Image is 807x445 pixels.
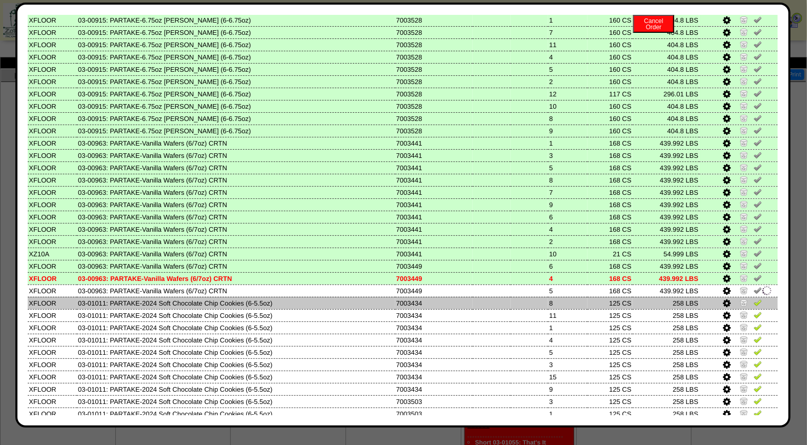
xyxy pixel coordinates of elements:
img: Verify Pick [754,409,762,417]
td: 439.992 LBS [633,186,700,198]
td: 439.992 LBS [633,211,700,223]
td: 03-00915: PARTAKE-6.75oz [PERSON_NAME] (6-6.75oz) [77,14,395,26]
td: XFLOOR [28,174,77,186]
img: Zero Item and Verify [740,28,748,36]
td: 1 [548,321,588,334]
img: Un-Verify Pick [754,274,762,282]
td: XFLOOR [28,26,77,38]
td: 15 [548,371,588,383]
td: 168 CS [588,285,633,297]
td: 125 CS [588,408,633,420]
img: Un-Verify Pick [754,52,762,60]
td: 7003449 [395,272,473,285]
td: 168 CS [588,161,633,174]
td: XFLOOR [28,38,77,51]
img: Un-Verify Pick [754,212,762,220]
td: XFLOOR [28,211,77,223]
td: XFLOOR [28,112,77,125]
img: Un-Verify Pick [754,40,762,48]
td: XFLOOR [28,285,77,297]
td: 03-01011: PARTAKE-2024 Soft Chocolate Chip Cookies (6-5.5oz) [77,334,395,346]
td: 439.992 LBS [633,285,700,297]
td: 4 [548,272,588,285]
img: Un-Verify Pick [754,114,762,122]
td: 7003441 [395,223,473,235]
img: Zero Item and Verify [740,249,748,257]
td: 7003503 [395,408,473,420]
td: 404.8 LBS [633,38,700,51]
img: Zero Item and Verify [740,200,748,208]
td: 03-00915: PARTAKE-6.75oz [PERSON_NAME] (6-6.75oz) [77,26,395,38]
td: 7003528 [395,51,473,63]
td: XFLOOR [28,371,77,383]
td: 7 [548,186,588,198]
td: 7003441 [395,248,473,260]
td: 3 [548,149,588,161]
td: 11 [548,309,588,321]
td: XFLOOR [28,235,77,248]
td: 7003434 [395,297,473,309]
td: 03-00963: PARTAKE-Vanilla Wafers (6/7oz) CRTN [77,149,395,161]
td: XFLOOR [28,334,77,346]
img: Zero Item and Verify [740,175,748,184]
td: 9 [548,383,588,395]
td: XFLOOR [28,309,77,321]
td: 03-00915: PARTAKE-6.75oz [PERSON_NAME] (6-6.75oz) [77,63,395,75]
td: 6 [548,260,588,272]
img: Zero Item and Verify [740,372,748,380]
td: 9 [548,198,588,211]
td: 7003528 [395,26,473,38]
td: 160 CS [588,51,633,63]
td: 7003528 [395,100,473,112]
td: 439.992 LBS [633,137,700,149]
td: 8 [548,297,588,309]
td: 4 [548,51,588,63]
td: 1 [548,137,588,149]
img: Zero Item and Verify [740,237,748,245]
td: XFLOOR [28,14,77,26]
td: 125 CS [588,383,633,395]
td: 5 [548,161,588,174]
img: Un-Verify Pick [754,15,762,24]
td: 7003434 [395,383,473,395]
td: 168 CS [588,186,633,198]
td: 03-00915: PARTAKE-6.75oz [PERSON_NAME] (6-6.75oz) [77,88,395,100]
img: Zero Item and Verify [740,163,748,171]
td: 160 CS [588,63,633,75]
img: Un-Verify Pick [754,163,762,171]
td: 03-00963: PARTAKE-Vanilla Wafers (6/7oz) CRTN [77,211,395,223]
td: 160 CS [588,26,633,38]
td: 258 LBS [633,358,700,371]
img: Zero Item and Verify [740,311,748,319]
img: Zero Item and Verify [740,15,748,24]
img: Verify Pick [754,385,762,393]
img: Verify Pick [754,311,762,319]
td: 7003441 [395,211,473,223]
img: Zero Item and Verify [740,212,748,220]
td: XFLOOR [28,346,77,358]
td: 03-01011: PARTAKE-2024 Soft Chocolate Chip Cookies (6-5.5oz) [77,383,395,395]
td: XFLOOR [28,125,77,137]
td: 8 [548,112,588,125]
td: 125 CS [588,395,633,408]
td: 03-00963: PARTAKE-Vanilla Wafers (6/7oz) CRTN [77,137,395,149]
td: XFLOOR [28,321,77,334]
td: 03-01011: PARTAKE-2024 Soft Chocolate Chip Cookies (6-5.5oz) [77,371,395,383]
img: Zero Item and Verify [740,126,748,134]
img: Un-Verify Pick [754,89,762,97]
img: Un-Verify Pick [754,175,762,184]
td: 258 LBS [633,297,700,309]
td: 03-00915: PARTAKE-6.75oz [PERSON_NAME] (6-6.75oz) [77,112,395,125]
td: 7003441 [395,161,473,174]
td: 7003434 [395,321,473,334]
td: 439.992 LBS [633,149,700,161]
td: 03-01011: PARTAKE-2024 Soft Chocolate Chip Cookies (6-5.5oz) [77,321,395,334]
td: 7 [548,26,588,38]
td: 168 CS [588,198,633,211]
td: 404.8 LBS [633,63,700,75]
img: Un-Verify Pick [754,102,762,110]
td: XFLOOR [28,100,77,112]
img: Verify Pick [754,298,762,307]
td: 11 [548,38,588,51]
td: 404.8 LBS [633,51,700,63]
